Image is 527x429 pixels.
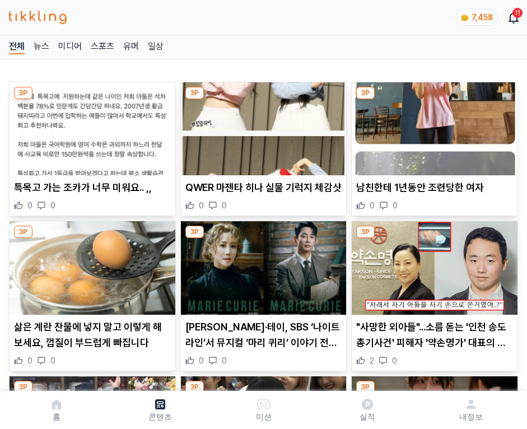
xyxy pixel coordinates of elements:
a: 유머 [123,40,139,54]
a: 전체 [9,40,25,54]
span: 0 [222,355,227,366]
p: 홈 [53,411,60,422]
div: 3P [14,87,32,99]
span: 0 [222,200,227,211]
a: 실적 [315,395,419,425]
img: 김소향·테이, SBS ‘나이트라인’서 뮤지컬 ‘마리 퀴리’ 이야기 전한다 [181,221,347,314]
div: 3P 삶은 계란 찬물에 넣지 말고 이렇게 해보세요, 껍질이 부드럽게 빠집니다 삶은 계란 찬물에 넣지 말고 이렇게 해보세요, 껍질이 부드럽게 빠집니다 0 0 [9,221,176,371]
span: 0 [199,200,204,211]
span: 7,458 [472,13,493,22]
img: coin [460,13,469,22]
p: 특목고 가는 조카가 너무 미워요.. ,, [14,180,171,195]
span: 0 [27,355,32,366]
p: 실적 [360,411,375,422]
div: 3P [185,87,204,99]
a: 뉴스 [34,40,49,54]
div: 3P [14,226,32,238]
p: "사망한 외아들"...소름 돋는 '인천 송도 총기사건' 피해자 '약손명가' 대표의 과거 인터뷰 내용 [356,319,513,351]
span: 0 [50,355,55,366]
p: 콘텐츠 [148,411,172,422]
a: 내정보 [419,395,523,425]
p: 남친한테 1년동안 조련당한 여자 [356,180,513,195]
div: 11 [512,8,523,18]
span: 0 [50,200,55,211]
a: 미디어 [58,40,82,54]
span: 0 [370,200,375,211]
p: 미션 [256,411,272,422]
div: 3P [14,381,32,393]
span: 0 [27,200,32,211]
p: [PERSON_NAME]·테이, SBS ‘나이트라인’서 뮤지컬 ‘마리 퀴리’ 이야기 전한다 [185,319,342,351]
p: 내정보 [459,411,483,422]
a: 스포츠 [91,40,114,54]
div: 3P [185,226,204,238]
p: 삶은 계란 찬물에 넣지 말고 이렇게 해보세요, 껍질이 부드럽게 빠집니다 [14,319,171,351]
img: 남친한테 1년동안 조련당한 여자 [352,82,517,175]
a: coin 7,458 [455,9,496,26]
img: 삶은 계란 찬물에 넣지 말고 이렇게 해보세요, 껍질이 부드럽게 빠집니다 [10,221,175,314]
a: 콘텐츠 [108,395,212,425]
div: 3P [356,381,375,393]
span: 0 [393,200,398,211]
img: "사망한 외아들"...소름 돋는 '인천 송도 총기사건' 피해자 '약손명가' 대표의 과거 인터뷰 내용 [352,221,517,314]
div: 3P "사망한 외아들"...소름 돋는 '인천 송도 총기사건' 피해자 '약손명가' 대표의 과거 인터뷰 내용 "사망한 외아들"...소름 돋는 '인천 송도 총기사건' 피해자 '약손... [351,221,518,371]
a: 일상 [148,40,164,54]
span: 2 [370,355,374,366]
img: 미션 [257,398,271,411]
img: 티끌링 [9,11,67,24]
button: 미션 [212,395,315,425]
img: QWER 마젠타 히나 실물 기럭지 체감샷 [181,82,347,175]
div: 3P QWER 마젠타 히나 실물 기럭지 체감샷 QWER 마젠타 히나 실물 기럭지 체감샷 0 0 [180,82,347,216]
span: 0 [392,355,397,366]
span: 0 [199,355,204,366]
p: QWER 마젠타 히나 실물 기럭지 체감샷 [185,180,342,195]
img: 특목고 가는 조카가 너무 미워요.. ,, [10,82,175,175]
div: 3P 김소향·테이, SBS ‘나이트라인’서 뮤지컬 ‘마리 퀴리’ 이야기 전한다 [PERSON_NAME]·테이, SBS ‘나이트라인’서 뮤지컬 ‘마리 퀴리’ 이야기 전한다 0 0 [180,221,347,371]
a: 홈 [4,395,108,425]
a: 11 [509,11,518,24]
div: 3P [356,87,375,99]
div: 3P [185,381,204,393]
div: 3P 특목고 가는 조카가 너무 미워요.. ,, 특목고 가는 조카가 너무 미워요.. ,, 0 0 [9,82,176,216]
div: 3P [356,226,375,238]
div: 3P 남친한테 1년동안 조련당한 여자 남친한테 1년동안 조련당한 여자 0 0 [351,82,518,216]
